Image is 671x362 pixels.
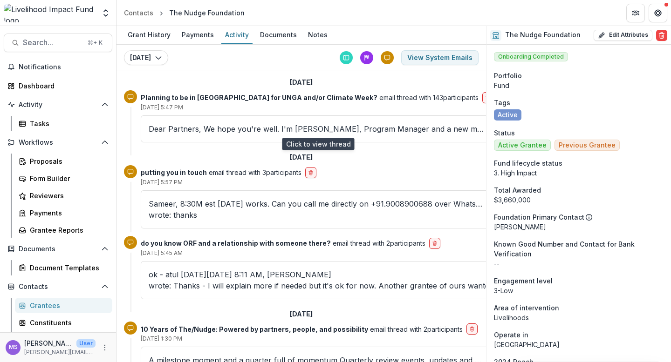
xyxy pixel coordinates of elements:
[86,38,104,48] div: ⌘ + K
[466,323,478,335] button: delete-button
[30,318,105,328] div: Constituents
[505,31,581,39] h2: The Nudge Foundation
[494,212,584,222] p: Foundation Primary Contact
[149,209,487,221] div: wrote: thanks
[141,94,377,101] strong: Planning to be in [GEOGRAPHIC_DATA] for UNGA and/or Climate Week?
[15,315,112,330] a: Constituents
[149,280,487,291] div: wrote: Thanks - I will explain more if needed but it's ok for now. Another grantee of ours wanted...
[256,26,301,44] a: Documents
[401,50,479,65] button: View System Emails
[15,171,112,186] a: Form Builder
[494,158,562,168] span: Fund lifecycle status
[19,283,97,291] span: Contacts
[4,279,112,294] button: Open Contacts
[30,156,105,166] div: Proposals
[19,63,109,71] span: Notifications
[256,28,301,41] div: Documents
[494,71,522,80] span: Portfolio
[99,342,110,353] button: More
[120,6,248,20] nav: breadcrumb
[141,239,331,247] strong: do you know ORF and a relationship with someone there?
[494,239,664,259] span: Known Good Number and Contact for Bank Verification
[149,269,487,291] p: ok - atul [DATE][DATE] 8:11 AM, [PERSON_NAME]
[99,4,112,22] button: Open entity switcher
[305,167,316,178] button: delete-button
[498,141,547,149] span: Active Grantee
[221,28,253,41] div: Activity
[141,335,495,343] p: [DATE] 1:30 PM
[498,111,518,119] span: Active
[24,338,73,348] p: [PERSON_NAME]
[124,8,153,18] div: Contacts
[24,348,96,356] p: [PERSON_NAME][EMAIL_ADDRESS][DOMAIN_NAME]
[15,205,112,221] a: Payments
[19,245,97,253] span: Documents
[494,185,541,195] span: Total Awarded
[141,168,301,177] p: email thread with 3 participants
[15,298,112,313] a: Grantees
[656,30,667,41] button: Delete
[494,330,528,340] span: Operate in
[221,26,253,44] a: Activity
[4,78,112,94] a: Dashboard
[594,30,652,41] button: Edit Attributes
[494,222,664,232] p: [PERSON_NAME]
[304,28,331,41] div: Notes
[149,123,487,134] p: Dear Partners, We hope you're well. I'm [PERSON_NAME], Program Manager and a new member of the te...
[30,119,105,128] div: Tasks
[76,339,96,348] p: User
[141,324,463,334] p: email thread with 2 participants
[4,60,112,74] button: Notifications
[626,4,645,22] button: Partners
[494,98,510,107] span: Tags
[4,97,112,112] button: Open Activity
[30,263,105,273] div: Document Templates
[304,26,331,44] a: Notes
[9,344,18,350] div: Monica Swai
[290,310,313,318] h2: [DATE]
[429,238,440,249] button: delete-button
[124,50,168,65] button: [DATE]
[494,80,664,90] p: Fund
[494,168,664,178] p: 3. High Impact
[494,313,664,322] p: Livelihoods
[178,26,218,44] a: Payments
[559,141,616,149] span: Previous Grantee
[141,325,368,333] strong: 10 Years of The/Nudge: Powered by partners, people, and possibility
[15,260,112,275] a: Document Templates
[141,249,495,257] p: [DATE] 5:45 AM
[494,276,553,286] span: Engagement level
[30,174,105,183] div: Form Builder
[30,191,105,201] div: Reviewers
[494,303,559,313] span: Area of intervention
[30,225,105,235] div: Grantee Reports
[141,238,425,248] p: email thread with 2 participants
[15,116,112,131] a: Tasks
[4,241,112,256] button: Open Documents
[19,139,97,147] span: Workflows
[15,154,112,169] a: Proposals
[482,92,493,103] button: delete-button
[494,259,664,268] p: --
[169,8,245,18] div: The Nudge Foundation
[124,26,174,44] a: Grant History
[494,340,664,349] p: [GEOGRAPHIC_DATA]
[290,154,313,161] h2: [DATE]
[124,28,174,41] div: Grant History
[15,222,112,238] a: Grantee Reports
[15,188,112,203] a: Reviewers
[30,208,105,218] div: Payments
[494,128,515,138] span: Status
[649,4,667,22] button: Get Help
[30,301,105,310] div: Grantees
[141,103,495,112] p: [DATE] 5:47 PM
[494,286,664,295] p: 3-Low
[141,168,207,176] strong: putting you in touch
[4,34,112,52] button: Search...
[141,178,495,187] p: [DATE] 5:57 PM
[19,81,105,91] div: Dashboard
[141,93,479,102] p: email thread with 143 participants
[4,4,96,22] img: Livelihood Impact Fund logo
[178,28,218,41] div: Payments
[149,198,487,221] p: Sameer, 8:30M est [DATE] works. Can you call me directly on +91.9008900688 over WhatsApp? - atul ...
